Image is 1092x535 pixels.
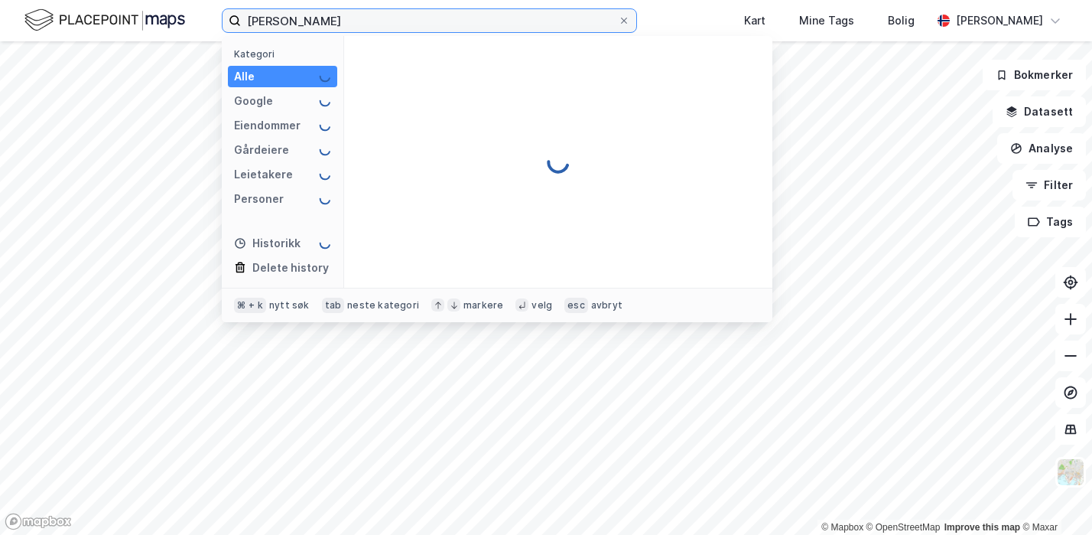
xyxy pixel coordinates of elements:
img: spinner.a6d8c91a73a9ac5275cf975e30b51cfb.svg [319,144,331,156]
img: spinner.a6d8c91a73a9ac5275cf975e30b51cfb.svg [319,168,331,181]
img: logo.f888ab2527a4732fd821a326f86c7f29.svg [24,7,185,34]
div: esc [564,298,588,313]
div: Mine Tags [799,11,854,30]
a: Mapbox [821,522,863,533]
div: Alle [234,67,255,86]
button: Datasett [993,96,1086,127]
div: Kategori [234,48,337,60]
button: Bokmerker [983,60,1086,90]
div: ⌘ + k [234,298,266,313]
img: spinner.a6d8c91a73a9ac5275cf975e30b51cfb.svg [319,193,331,205]
div: tab [322,298,345,313]
div: velg [531,299,552,312]
img: spinner.a6d8c91a73a9ac5275cf975e30b51cfb.svg [319,237,331,250]
img: Z [1056,458,1085,487]
img: spinner.a6d8c91a73a9ac5275cf975e30b51cfb.svg [319,95,331,107]
div: avbryt [591,299,622,312]
div: [PERSON_NAME] [956,11,1043,30]
a: Mapbox homepage [5,513,72,530]
div: Gårdeiere [234,141,289,159]
iframe: Chat Widget [1016,462,1092,535]
div: neste kategori [347,299,419,312]
img: spinner.a6d8c91a73a9ac5275cf975e30b51cfb.svg [546,150,570,175]
div: nytt søk [269,299,310,312]
a: OpenStreetMap [866,522,941,533]
button: Tags [1015,207,1086,237]
div: Google [234,92,273,110]
div: Eiendommer [234,116,301,135]
button: Filter [1012,170,1086,201]
div: Bolig [888,11,915,30]
img: spinner.a6d8c91a73a9ac5275cf975e30b51cfb.svg [319,70,331,83]
div: Delete history [252,259,329,277]
div: Leietakere [234,165,293,184]
div: Kart [744,11,765,30]
button: Analyse [997,133,1086,164]
img: spinner.a6d8c91a73a9ac5275cf975e30b51cfb.svg [319,119,331,132]
div: Historikk [234,234,301,253]
a: Improve this map [944,522,1020,533]
div: Personer [234,190,284,208]
input: Søk på adresse, matrikkel, gårdeiere, leietakere eller personer [241,9,618,32]
div: markere [463,299,503,312]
